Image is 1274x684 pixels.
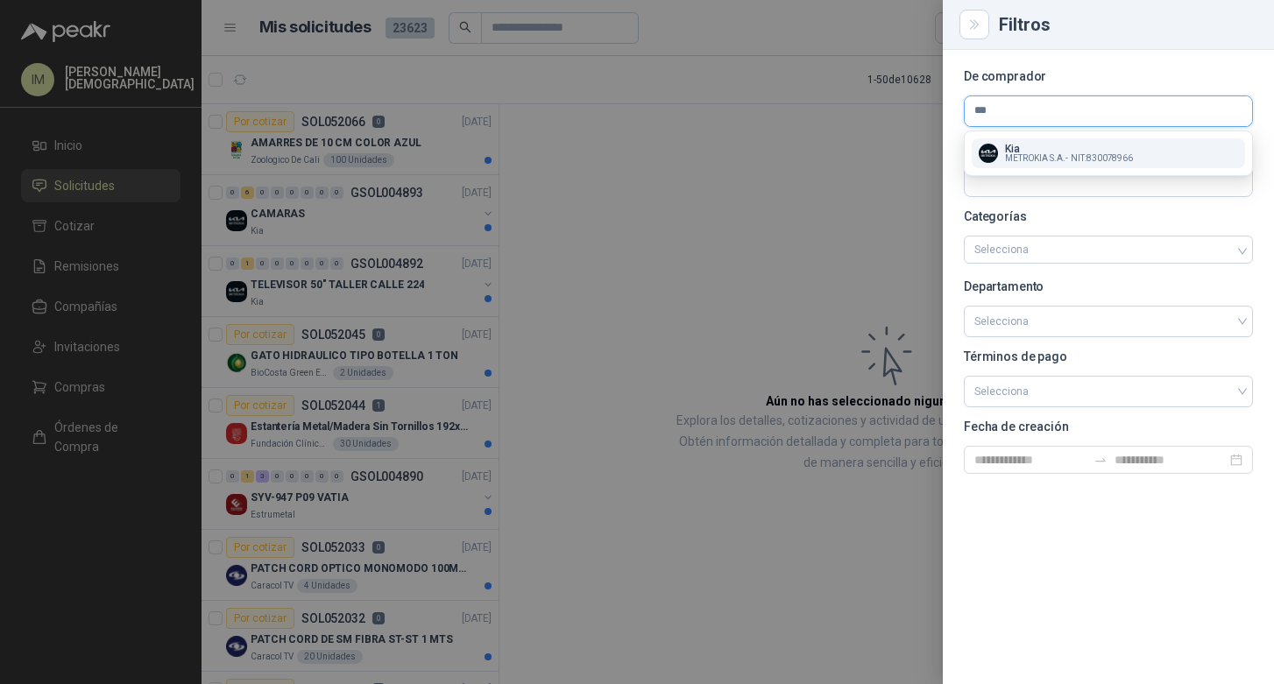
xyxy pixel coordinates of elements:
[964,421,1253,432] p: Fecha de creación
[1005,144,1133,154] p: Kia
[1071,154,1133,163] span: NIT : 830078966
[964,14,985,35] button: Close
[1094,453,1108,467] span: to
[964,351,1253,362] p: Términos de pago
[979,144,998,163] img: Company Logo
[964,71,1253,81] p: De comprador
[972,138,1245,168] button: Company LogoKiaMETROKIA S.A.-NIT:830078966
[964,211,1253,222] p: Categorías
[1005,154,1067,163] span: METROKIA S.A. -
[964,281,1253,292] p: Departamento
[1094,453,1108,467] span: swap-right
[999,16,1253,33] div: Filtros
